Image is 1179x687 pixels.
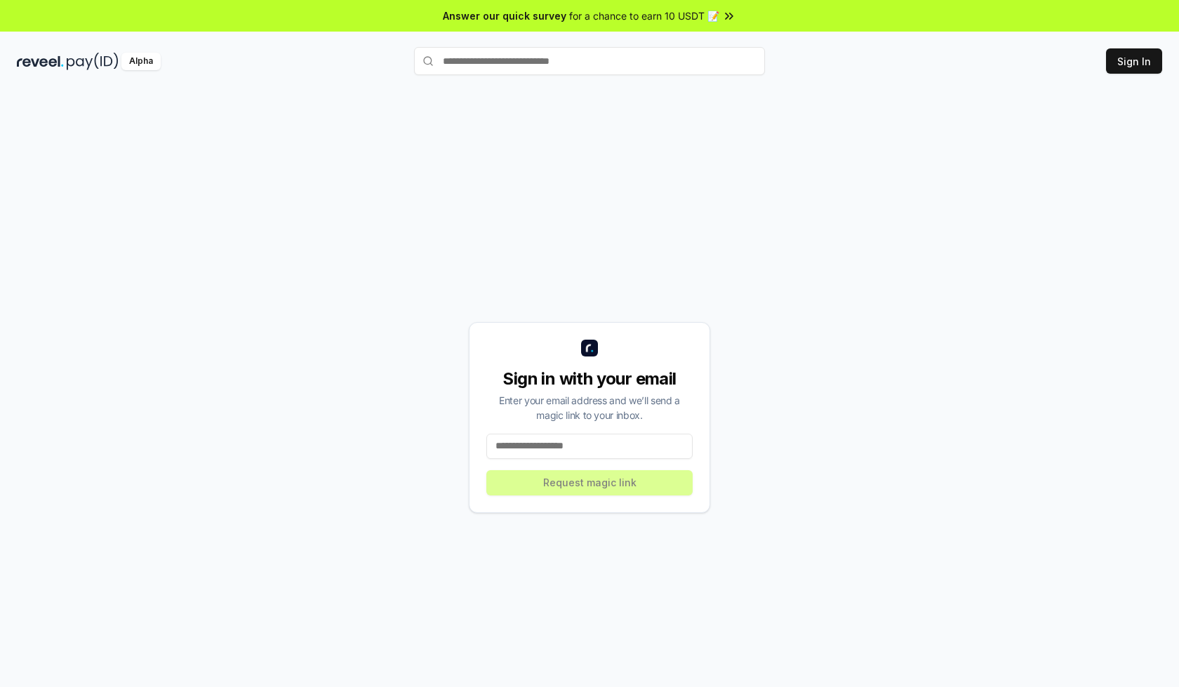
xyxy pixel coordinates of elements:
[486,393,693,422] div: Enter your email address and we’ll send a magic link to your inbox.
[581,340,598,356] img: logo_small
[121,53,161,70] div: Alpha
[1106,48,1162,74] button: Sign In
[486,368,693,390] div: Sign in with your email
[17,53,64,70] img: reveel_dark
[67,53,119,70] img: pay_id
[569,8,719,23] span: for a chance to earn 10 USDT 📝
[443,8,566,23] span: Answer our quick survey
